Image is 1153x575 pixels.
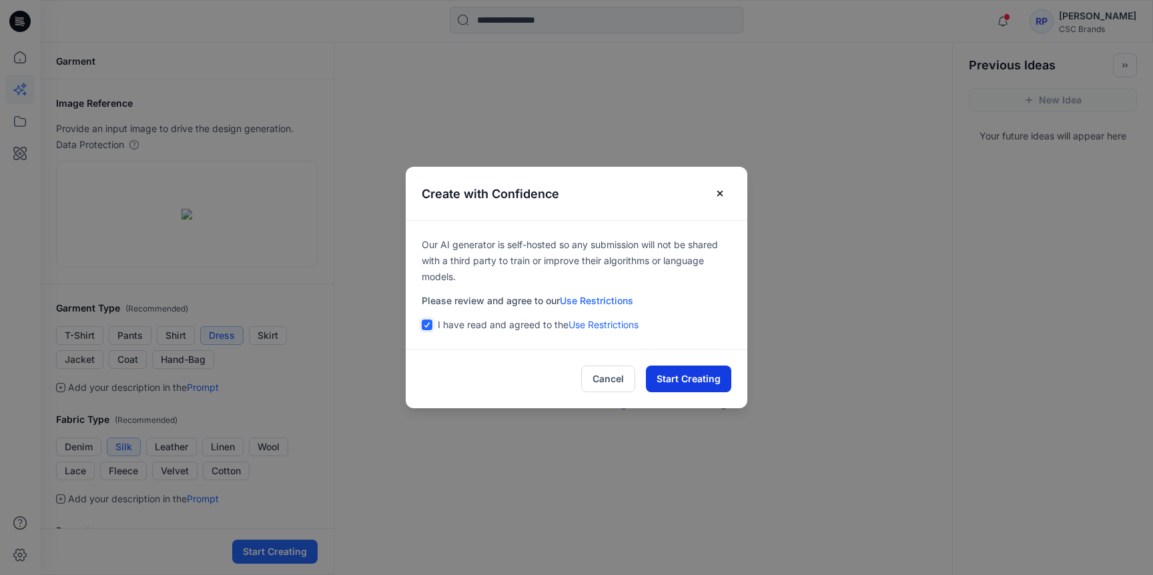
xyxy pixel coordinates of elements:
[438,317,639,333] p: I have read and agreed to the
[646,366,731,392] button: Start Creating
[422,293,731,309] p: Please review and agree to our
[709,183,731,204] button: Close
[406,167,747,220] header: Create with Confidence
[422,237,731,285] p: Our AI generator is self-hosted so any submission will not be shared with a third party to train ...
[568,319,639,330] a: Use Restrictions
[581,366,635,392] button: Cancel
[560,295,633,306] a: Use Restrictions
